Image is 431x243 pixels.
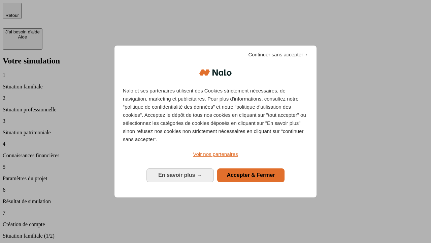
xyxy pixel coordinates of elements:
div: Bienvenue chez Nalo Gestion du consentement [114,46,317,197]
button: Accepter & Fermer: Accepter notre traitement des données et fermer [217,168,285,182]
img: Logo [199,62,232,83]
span: En savoir plus → [158,172,202,178]
span: Continuer sans accepter→ [248,51,308,59]
button: En savoir plus: Configurer vos consentements [146,168,214,182]
span: Voir nos partenaires [193,151,238,157]
a: Voir nos partenaires [123,150,308,158]
span: Accepter & Fermer [227,172,275,178]
p: Nalo et ses partenaires utilisent des Cookies strictement nécessaires, de navigation, marketing e... [123,87,308,143]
